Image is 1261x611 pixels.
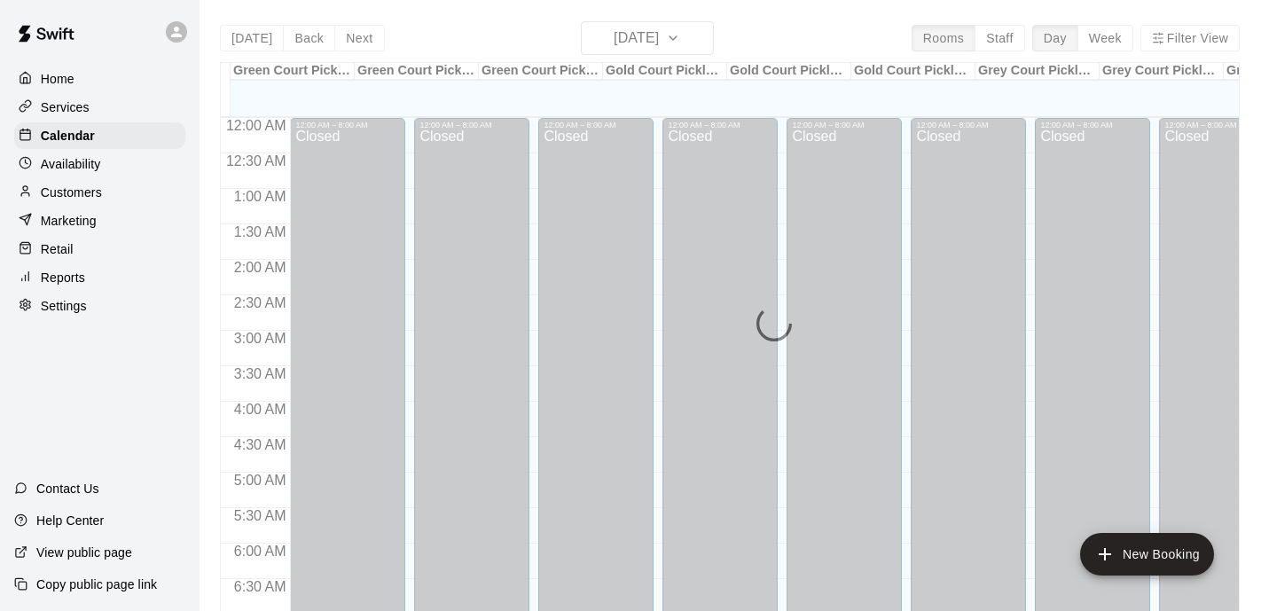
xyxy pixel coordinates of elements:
span: 5:30 AM [230,508,291,523]
div: Green Court Pickleball #2 [355,63,479,80]
div: Green Court Pickleball #1 [231,63,355,80]
p: Retail [41,240,74,258]
p: Copy public page link [36,576,157,593]
div: Gold Court Pickleball #2 [727,63,851,80]
p: Marketing [41,212,97,230]
span: 4:30 AM [230,437,291,452]
span: 1:00 AM [230,189,291,204]
div: 12:00 AM – 8:00 AM [419,121,524,129]
p: Customers [41,184,102,201]
a: Retail [14,236,185,262]
div: Green Court Pickleball #3 [479,63,603,80]
span: 3:30 AM [230,366,291,381]
a: Customers [14,179,185,206]
div: 12:00 AM – 8:00 AM [1040,121,1145,129]
div: 12:00 AM – 8:00 AM [544,121,648,129]
a: Services [14,94,185,121]
span: 3:00 AM [230,331,291,346]
p: Contact Us [36,480,99,497]
a: Settings [14,293,185,319]
span: 12:30 AM [222,153,291,168]
p: View public page [36,544,132,561]
span: 6:30 AM [230,579,291,594]
div: Gold Court Pickleball #3 [851,63,975,80]
span: 2:30 AM [230,295,291,310]
div: Grey Court Pickleball #2 [1100,63,1224,80]
p: Calendar [41,127,95,145]
p: Home [41,70,74,88]
p: Availability [41,155,101,173]
a: Availability [14,151,185,177]
a: Calendar [14,122,185,149]
div: Gold Court Pickleball #1 [603,63,727,80]
div: Grey Court Pickleball #1 [975,63,1100,80]
a: Marketing [14,208,185,234]
span: 4:00 AM [230,402,291,417]
div: 12:00 AM – 8:00 AM [295,121,400,129]
p: Help Center [36,512,104,529]
p: Services [41,98,90,116]
a: Home [14,66,185,92]
button: add [1080,533,1214,576]
div: 12:00 AM – 8:00 AM [668,121,772,129]
span: 5:00 AM [230,473,291,488]
a: Reports [14,264,185,291]
span: 1:30 AM [230,224,291,239]
span: 2:00 AM [230,260,291,275]
div: 12:00 AM – 8:00 AM [916,121,1021,129]
div: 12:00 AM – 8:00 AM [792,121,897,129]
p: Reports [41,269,85,286]
p: Settings [41,297,87,315]
span: 6:00 AM [230,544,291,559]
span: 12:00 AM [222,118,291,133]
